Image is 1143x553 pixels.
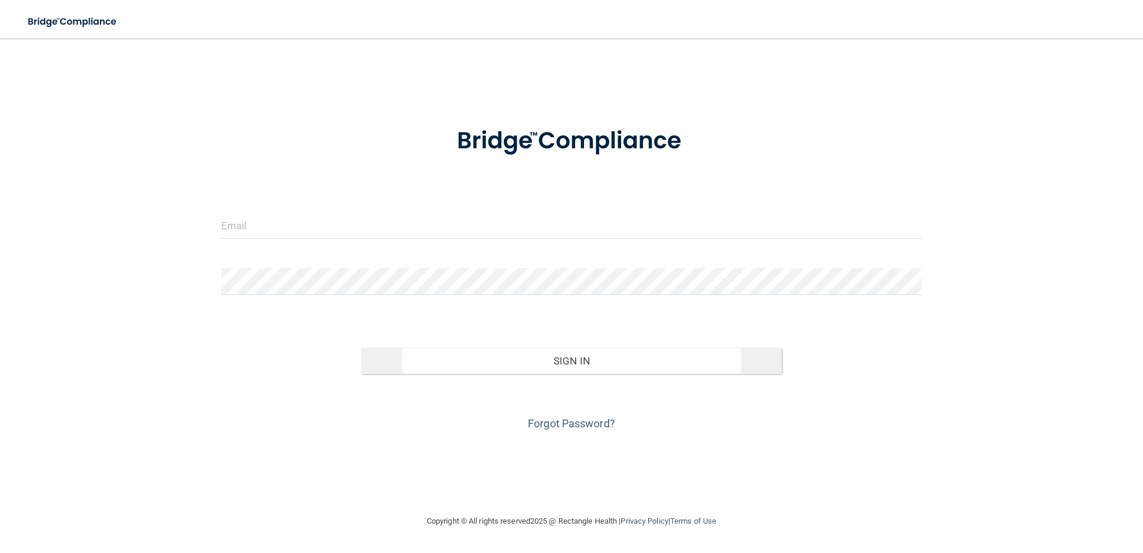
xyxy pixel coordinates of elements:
[18,10,128,34] img: bridge_compliance_login_screen.278c3ca4.svg
[528,417,615,430] a: Forgot Password?
[670,516,716,525] a: Terms of Use
[221,212,922,239] input: Email
[361,348,782,374] button: Sign In
[353,502,790,540] div: Copyright © All rights reserved 2025 @ Rectangle Health | |
[621,516,668,525] a: Privacy Policy
[432,110,711,172] img: bridge_compliance_login_screen.278c3ca4.svg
